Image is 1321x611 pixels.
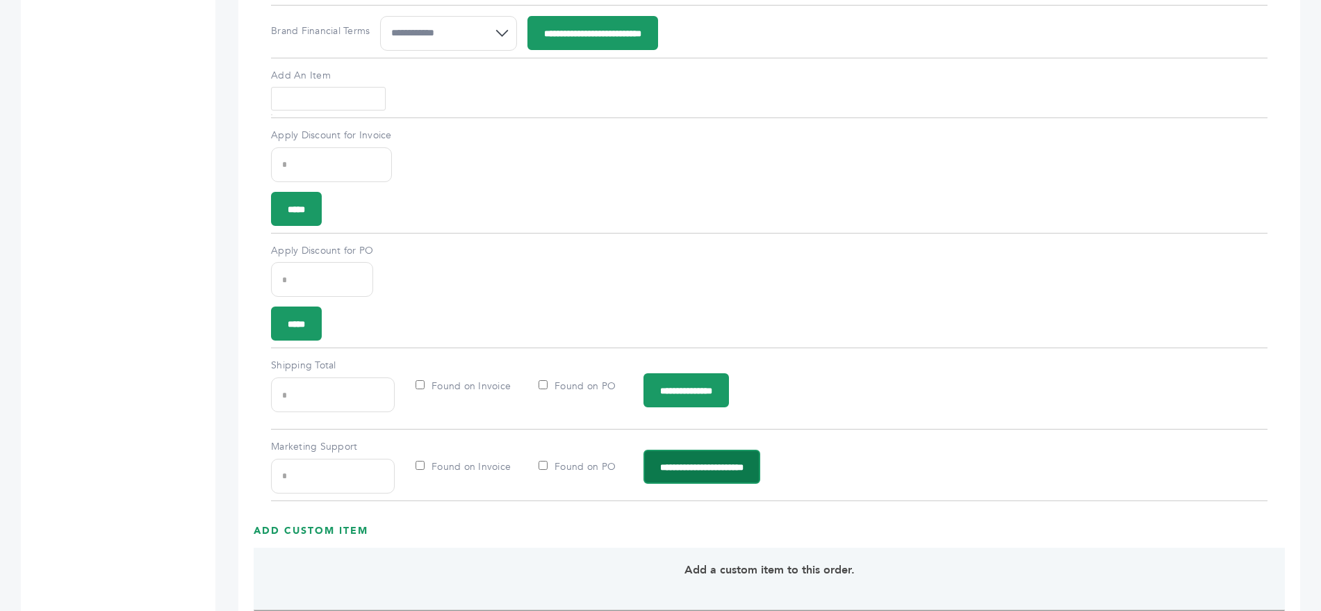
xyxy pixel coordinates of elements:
label: Shipping Total [271,359,395,373]
input: Found on Invoice [416,380,425,389]
label: Add An Item [271,69,1267,83]
label: Found on PO [539,460,616,473]
label: Marketing Support [271,440,395,454]
input: Found on PO [539,461,548,470]
label: Apply Discount for PO [271,244,373,258]
label: Found on PO [539,380,616,393]
label: Found on Invoice [416,460,511,473]
input: Found on Invoice [416,461,425,470]
p: Add a custom item to this order. [295,562,1243,578]
input: Found on PO [539,380,548,389]
label: Found on Invoice [416,380,511,393]
h3: Add Custom Item [254,524,1285,538]
label: Apply Discount for Invoice [271,129,392,142]
label: Brand Financial Terms [271,24,370,38]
